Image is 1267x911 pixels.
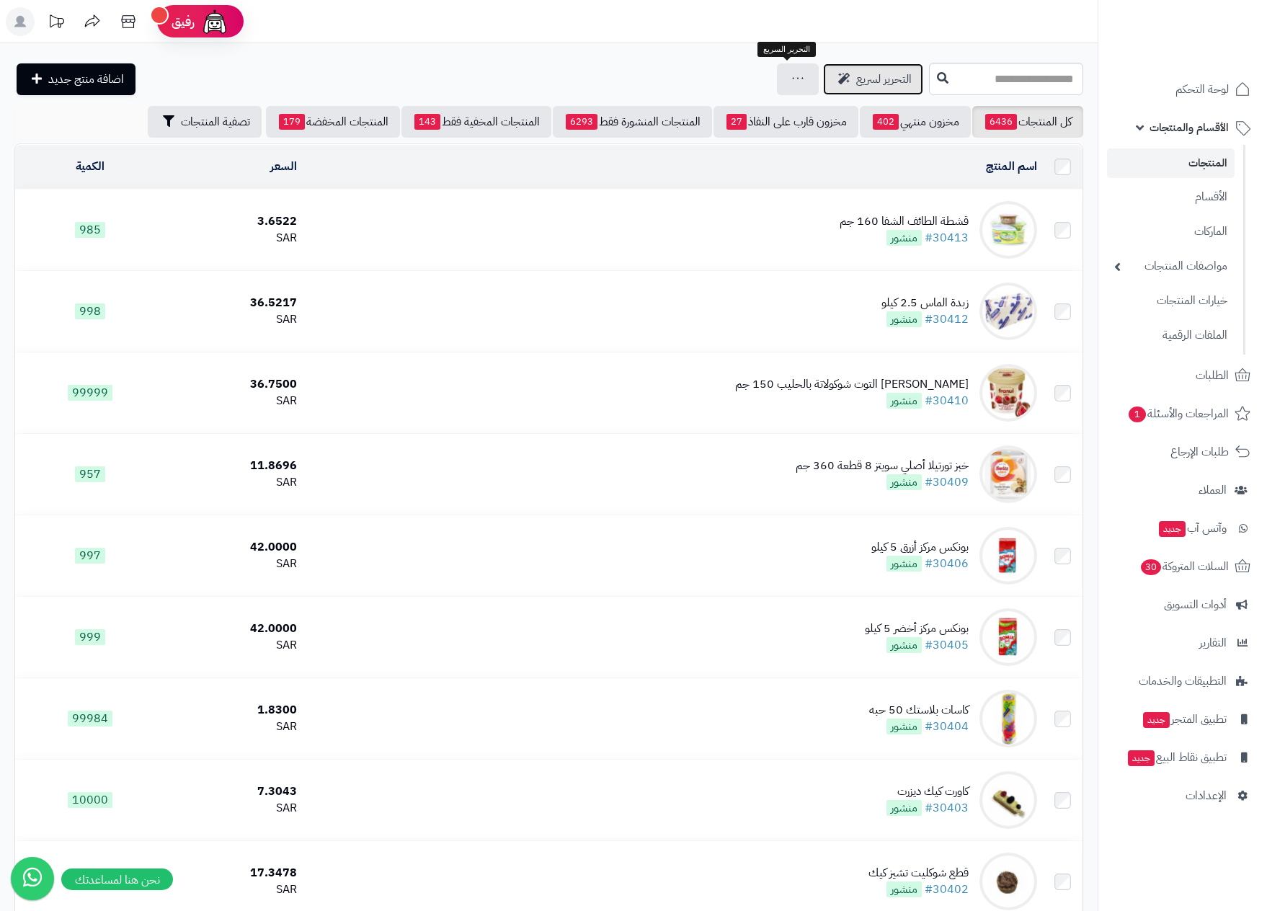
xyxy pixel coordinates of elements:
[1107,148,1235,178] a: المنتجات
[171,295,297,311] div: 36.5217
[1107,702,1258,737] a: تطبيق المتجرجديد
[979,445,1037,503] img: خبز تورتيلا أصلي سويتز 8 قطعة 360 جم
[726,114,747,130] span: 27
[171,637,297,654] div: SAR
[1186,786,1227,806] span: الإعدادات
[925,311,969,328] a: #30412
[172,13,195,30] span: رفيق
[1107,549,1258,584] a: السلات المتروكة30
[886,474,922,490] span: منشور
[171,702,297,719] div: 1.8300
[985,114,1017,130] span: 6436
[1141,559,1161,575] span: 30
[1107,72,1258,107] a: لوحة التحكم
[1107,740,1258,775] a: تطبيق نقاط البيعجديد
[171,800,297,817] div: SAR
[1107,358,1258,393] a: الطلبات
[1127,404,1229,424] span: المراجعات والأسئلة
[38,7,74,40] a: تحديثات المنصة
[972,106,1083,138] a: كل المنتجات6436
[986,158,1037,175] a: اسم المنتج
[181,113,250,130] span: تصفية المنتجات
[925,229,969,246] a: #30413
[75,222,105,238] span: 985
[873,114,899,130] span: 402
[75,548,105,564] span: 997
[171,881,297,898] div: SAR
[1107,473,1258,507] a: العملاء
[75,303,105,319] span: 998
[856,71,912,88] span: التحرير لسريع
[886,783,969,800] div: كاورت كيك ديزرت
[1107,664,1258,698] a: التطبيقات والخدمات
[735,376,969,393] div: [PERSON_NAME] التوت شوكولاتة بالحليب 150 جم
[1126,747,1227,768] span: تطبيق نقاط البيع
[75,466,105,482] span: 957
[171,783,297,800] div: 7.3043
[886,393,922,409] span: منشور
[1159,521,1186,537] span: جديد
[171,311,297,328] div: SAR
[1107,320,1235,351] a: الملفات الرقمية
[566,114,597,130] span: 6293
[823,63,923,95] a: التحرير لسريع
[553,106,712,138] a: المنتجات المنشورة فقط6293
[171,556,297,572] div: SAR
[148,106,262,138] button: تصفية المنتجات
[171,213,297,230] div: 3.6522
[1170,442,1229,462] span: طلبات الإرجاع
[75,629,105,645] span: 999
[840,213,969,230] div: قشطة الطائف الشفا 160 جم
[979,283,1037,340] img: زبدة الماس 2.5 كيلو
[1107,511,1258,546] a: وآتس آبجديد
[1196,365,1229,386] span: الطلبات
[1107,626,1258,660] a: التقارير
[925,881,969,898] a: #30402
[925,555,969,572] a: #30406
[1157,518,1227,538] span: وآتس آب
[868,865,969,881] div: قطع شوكليت تشيز كيك
[881,295,969,311] div: زبدة الماس 2.5 كيلو
[1128,750,1155,766] span: جديد
[886,311,922,327] span: منشور
[414,114,440,130] span: 143
[171,393,297,409] div: SAR
[279,114,305,130] span: 179
[68,711,112,726] span: 99984
[886,637,922,653] span: منشور
[171,539,297,556] div: 42.0000
[68,385,112,401] span: 99999
[925,474,969,491] a: #30409
[757,42,816,58] div: التحرير السريع
[1142,709,1227,729] span: تطبيق المتجر
[979,608,1037,666] img: بونكس مركز أخضر 5 كيلو
[925,799,969,817] a: #30403
[1107,435,1258,469] a: طلبات الإرجاع
[1107,251,1235,282] a: مواصفات المنتجات
[860,106,971,138] a: مخزون منتهي402
[886,719,922,734] span: منشور
[171,458,297,474] div: 11.8696
[200,7,229,36] img: ai-face.png
[865,621,969,637] div: بونكس مركز أخضر 5 كيلو
[1199,633,1227,653] span: التقارير
[1143,712,1170,728] span: جديد
[979,771,1037,829] img: كاورت كيك ديزرت
[171,621,297,637] div: 42.0000
[979,690,1037,747] img: كاسات بلاستك 50 حبه
[1175,79,1229,99] span: لوحة التحكم
[886,556,922,572] span: منشور
[270,158,297,175] a: السعر
[1129,406,1146,422] span: 1
[1169,39,1253,69] img: logo-2.png
[979,853,1037,910] img: قطع شوكليت تشيز كيك
[979,364,1037,422] img: أيس كريم فراوني التوت شوكولاتة بالحليب 150 جم
[401,106,551,138] a: المنتجات المخفية فقط143
[1139,556,1229,577] span: السلات المتروكة
[796,458,969,474] div: خبز تورتيلا أصلي سويتز 8 قطعة 360 جم
[886,881,922,897] span: منشور
[17,63,135,95] a: اضافة منتج جديد
[979,201,1037,259] img: قشطة الطائف الشفا 160 جم
[68,792,112,808] span: 10000
[171,376,297,393] div: 36.7500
